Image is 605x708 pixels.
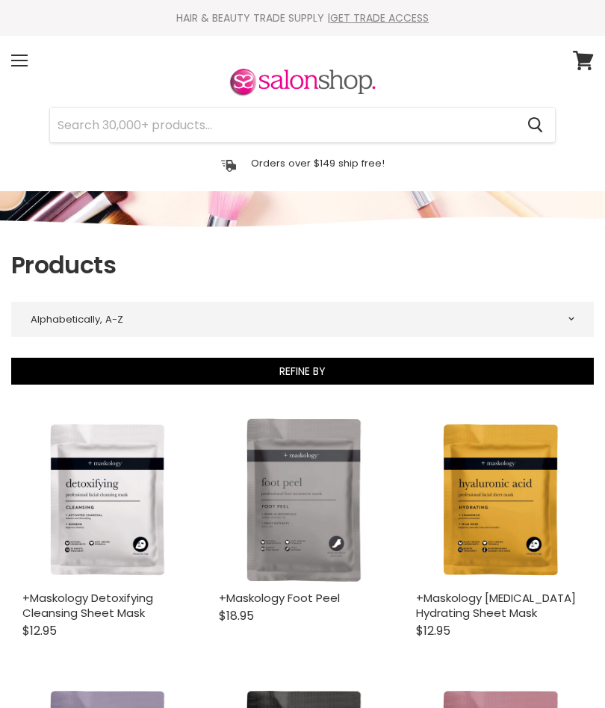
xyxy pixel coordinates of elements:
a: GET TRADE ACCESS [330,10,429,25]
img: +Maskology Foot Peel [219,417,385,583]
span: $12.95 [22,622,57,639]
p: Orders over $149 ship free! [251,157,385,170]
img: +Maskology Hyaluronic Acid Hydrating Sheet Mask [416,417,583,583]
span: $12.95 [416,622,450,639]
a: +Maskology [MEDICAL_DATA] Hydrating Sheet Mask [416,590,576,621]
form: Product [49,107,556,143]
img: +Maskology Detoxifying Cleansing Sheet Mask [22,417,189,583]
a: +Maskology Detoxifying Cleansing Sheet Mask [22,590,153,621]
span: $18.95 [219,607,254,624]
button: Refine By [11,358,594,385]
a: +Maskology Foot Peel [219,590,340,606]
input: Search [50,108,515,142]
h1: Products [11,249,594,281]
button: Search [515,108,555,142]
